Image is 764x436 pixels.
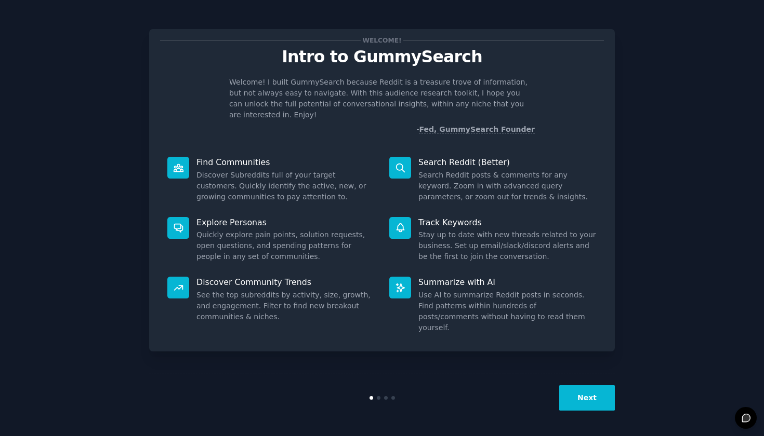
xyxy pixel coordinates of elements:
span: Welcome! [361,35,403,46]
dd: Quickly explore pain points, solution requests, open questions, and spending patterns for people ... [196,229,375,262]
p: Explore Personas [196,217,375,228]
dd: Discover Subreddits full of your target customers. Quickly identify the active, new, or growing c... [196,170,375,202]
dd: Search Reddit posts & comments for any keyword. Zoom in with advanced query parameters, or zoom o... [418,170,597,202]
dd: Use AI to summarize Reddit posts in seconds. Find patterns within hundreds of posts/comments with... [418,290,597,333]
p: Intro to GummySearch [160,48,604,66]
p: Find Communities [196,157,375,168]
p: Summarize with AI [418,277,597,288]
dd: See the top subreddits by activity, size, growth, and engagement. Filter to find new breakout com... [196,290,375,322]
p: Discover Community Trends [196,277,375,288]
a: Fed, GummySearch Founder [419,125,535,134]
p: Welcome! I built GummySearch because Reddit is a treasure trove of information, but not always ea... [229,77,535,120]
div: - [416,124,535,135]
dd: Stay up to date with new threads related to your business. Set up email/slack/discord alerts and ... [418,229,597,262]
p: Search Reddit (Better) [418,157,597,168]
p: Track Keywords [418,217,597,228]
button: Next [559,385,615,411]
